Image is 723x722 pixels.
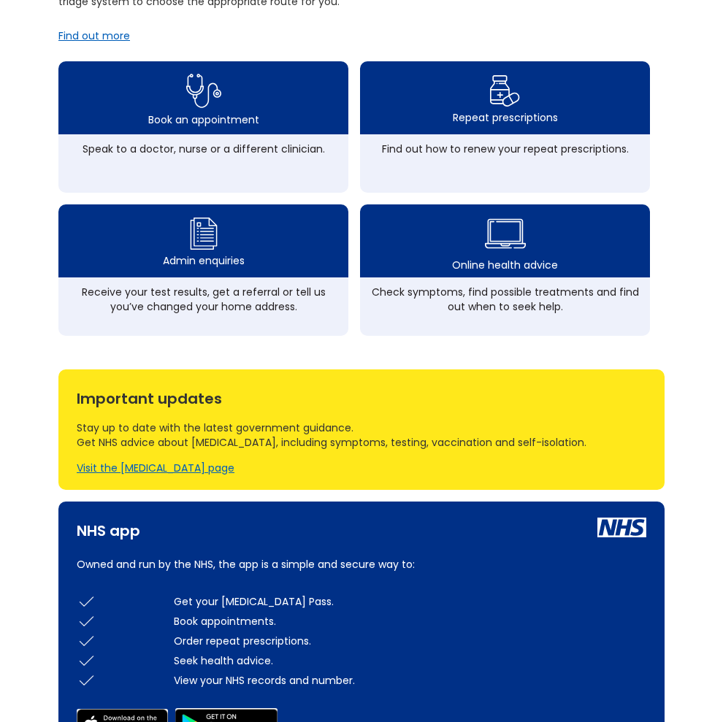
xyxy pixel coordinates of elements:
div: Book appointments. [174,614,646,629]
div: Seek health advice. [174,653,646,668]
img: book appointment icon [186,69,221,112]
img: check icon [77,591,96,611]
div: Get your [MEDICAL_DATA] Pass. [174,594,646,609]
div: Admin enquiries [163,253,245,268]
a: repeat prescription iconRepeat prescriptionsFind out how to renew your repeat prescriptions. [360,61,650,193]
div: Speak to a doctor, nurse or a different clinician. [66,142,341,156]
p: Owned and run by the NHS, the app is a simple and secure way to: [77,556,435,573]
a: book appointment icon Book an appointmentSpeak to a doctor, nurse or a different clinician. [58,61,348,193]
div: View your NHS records and number. [174,673,646,688]
img: admin enquiry icon [188,214,220,253]
div: Important updates [77,384,646,406]
div: Book an appointment [148,112,259,127]
div: Repeat prescriptions [453,110,558,125]
img: repeat prescription icon [489,72,521,110]
img: nhs icon white [597,518,646,537]
div: Order repeat prescriptions. [174,634,646,648]
div: Find out how to renew your repeat prescriptions. [367,142,643,156]
img: check icon [77,670,96,690]
img: check icon [77,631,96,650]
div: Stay up to date with the latest government guidance. Get NHS advice about [MEDICAL_DATA], includi... [77,420,646,450]
img: check icon [77,611,96,631]
a: health advice iconOnline health adviceCheck symptoms, find possible treatments and find out when ... [360,204,650,336]
a: Find out more [58,28,130,43]
div: Online health advice [452,258,558,272]
div: Check symptoms, find possible treatments and find out when to seek help. [367,285,643,314]
img: health advice icon [485,210,526,258]
div: NHS app [77,516,140,538]
div: Receive your test results, get a referral or tell us you’ve changed your home address. [66,285,341,314]
a: Visit the [MEDICAL_DATA] page [77,461,234,475]
a: admin enquiry iconAdmin enquiriesReceive your test results, get a referral or tell us you’ve chan... [58,204,348,336]
img: check icon [77,650,96,670]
